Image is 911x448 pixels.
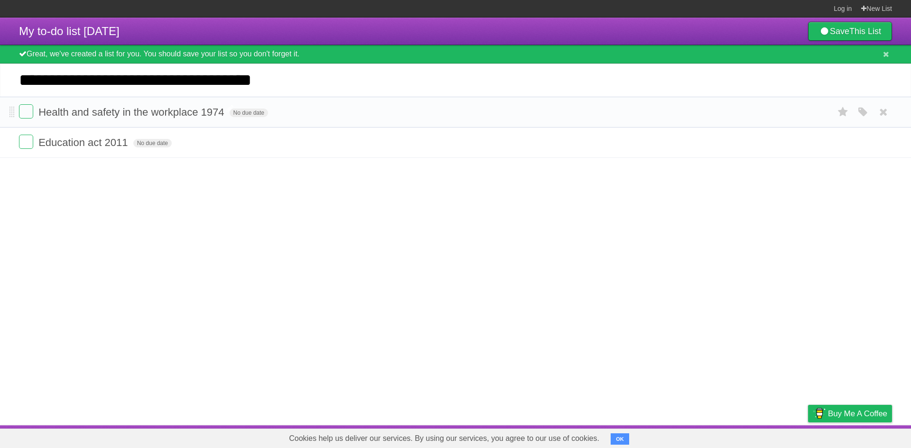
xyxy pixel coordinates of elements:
a: Developers [713,428,752,446]
span: No due date [133,139,172,147]
a: Terms [763,428,784,446]
button: OK [611,433,629,445]
span: Health and safety in the workplace 1974 [38,106,226,118]
span: Education act 2011 [38,137,130,148]
span: No due date [230,109,268,117]
label: Star task [834,104,852,120]
a: SaveThis List [808,22,892,41]
img: Buy me a coffee [813,405,826,421]
label: Done [19,104,33,119]
a: About [682,428,702,446]
a: Buy me a coffee [808,405,892,422]
a: Suggest a feature [832,428,892,446]
span: My to-do list [DATE] [19,25,120,37]
span: Buy me a coffee [828,405,887,422]
span: Cookies help us deliver our services. By using our services, you agree to our use of cookies. [279,429,609,448]
label: Done [19,135,33,149]
b: This List [849,27,881,36]
a: Privacy [796,428,820,446]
